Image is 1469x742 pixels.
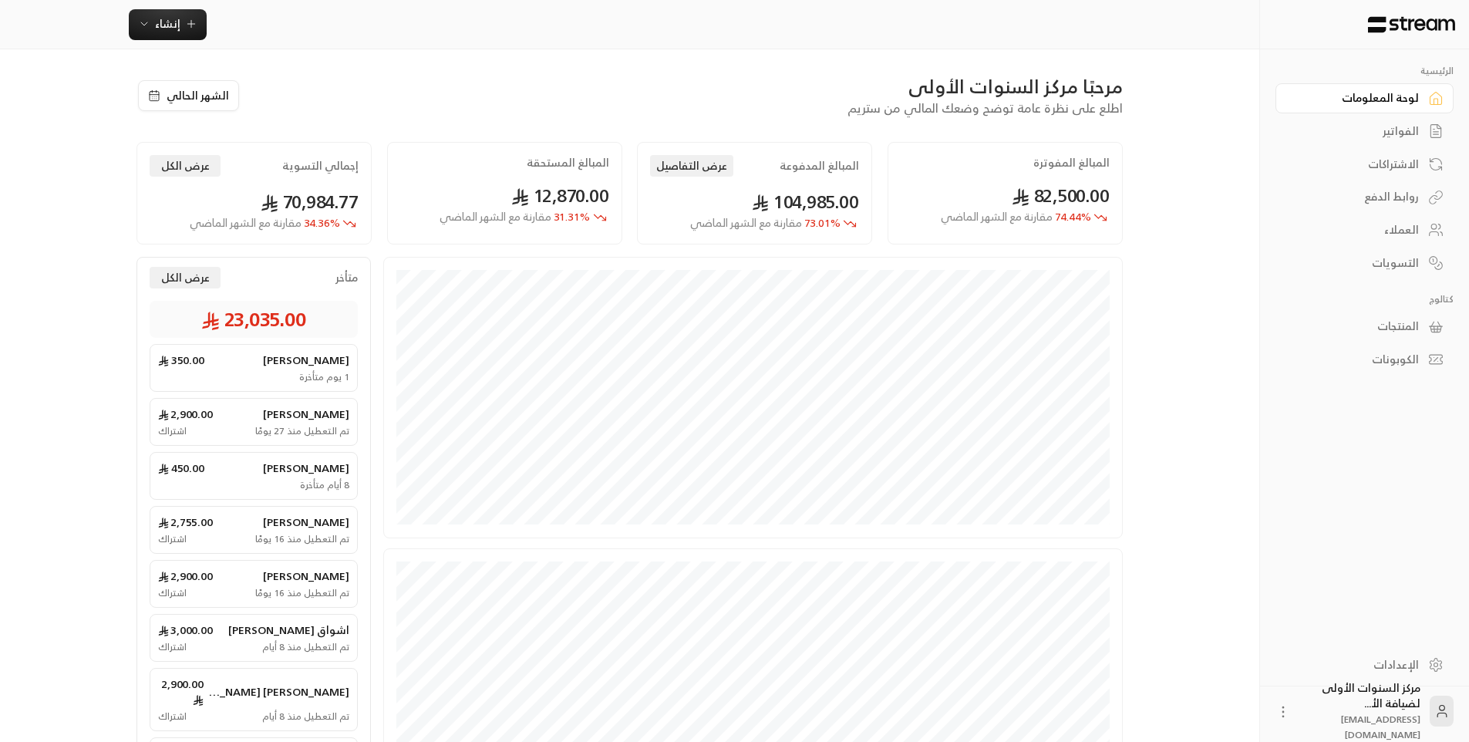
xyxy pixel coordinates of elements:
[1275,345,1454,375] a: الكوبونات
[1295,157,1419,172] div: الاشتراكات
[256,74,1124,99] div: مرحبًا مركز السنوات الأولى
[941,209,1091,225] span: 74.44 %
[263,460,349,476] span: [PERSON_NAME]
[190,215,340,231] span: 34.36 %
[158,425,187,437] span: اشتراك
[440,209,590,225] span: 31.31 %
[1295,222,1419,238] div: العملاء
[1012,180,1110,211] span: 82,500.00
[138,80,239,111] button: الشهر الحالي
[1300,680,1420,742] div: مركز السنوات الأولى لضيافة الأ...
[204,684,349,700] span: [PERSON_NAME] [PERSON_NAME]
[263,352,349,368] span: [PERSON_NAME]
[150,452,358,500] a: [PERSON_NAME]450.00 8 أيام متأخرة
[155,14,180,33] span: إنشاء
[150,614,358,662] a: اشواق [PERSON_NAME]3,000.00 تم التعطيل منذ 8 أياماشتراك
[1033,155,1110,170] h2: المبالغ المفوترة
[255,425,349,437] span: تم التعطيل منذ 27 يومًا
[158,568,213,584] span: 2,900.00
[150,344,358,392] a: [PERSON_NAME]350.00 1 يوم متأخرة
[158,622,213,638] span: 3,000.00
[261,186,359,218] span: 70,984.77
[780,158,859,174] h2: المبالغ المدفوعة
[255,533,349,545] span: تم التعطيل منذ 16 يومًا
[150,398,358,446] a: [PERSON_NAME]2,900.00 تم التعطيل منذ 27 يومًااشتراك
[158,406,213,422] span: 2,900.00
[263,406,349,422] span: [PERSON_NAME]
[129,9,207,40] button: إنشاء
[1275,312,1454,342] a: المنتجات
[1275,248,1454,278] a: التسويات
[262,641,349,653] span: تم التعطيل منذ 8 أيام
[1366,16,1457,33] img: Logo
[1275,116,1454,147] a: الفواتير
[263,514,349,530] span: [PERSON_NAME]
[262,710,349,723] span: تم التعطيل منذ 8 أيام
[158,533,187,545] span: اشتراك
[150,668,358,731] a: [PERSON_NAME] [PERSON_NAME]2,900.00 تم التعطيل منذ 8 أياماشتراك
[300,479,349,491] span: 8 أيام متأخرة
[650,155,733,177] button: عرض التفاصيل
[255,587,349,599] span: تم التعطيل منذ 16 يومًا
[941,207,1053,226] span: مقارنة مع الشهر الماضي
[527,155,609,170] h2: المبالغ المستحقة
[1295,352,1419,367] div: الكوبونات
[1295,657,1419,673] div: الإعدادات
[190,213,302,232] span: مقارنة مع الشهر الماضي
[511,180,609,211] span: 12,870.00
[1275,83,1454,113] a: لوحة المعلومات
[158,587,187,599] span: اشتراك
[158,710,187,723] span: اشتراك
[1295,189,1419,204] div: روابط الدفع
[150,560,358,608] a: [PERSON_NAME]2,900.00 تم التعطيل منذ 16 يومًااشتراك
[1275,149,1454,179] a: الاشتراكات
[1275,293,1454,305] p: كتالوج
[282,158,359,174] h2: إجمالي التسوية
[1295,123,1419,139] div: الفواتير
[158,676,204,707] span: 2,900.00
[752,186,860,218] span: 104,985.00
[263,568,349,584] span: [PERSON_NAME]
[690,215,841,231] span: 73.01 %
[335,270,358,285] span: متأخر
[158,514,213,530] span: 2,755.00
[158,641,187,653] span: اشتراك
[158,352,204,368] span: 350.00
[1275,215,1454,245] a: العملاء
[228,622,349,638] span: اشواق [PERSON_NAME]
[299,371,349,383] span: 1 يوم متأخرة
[1275,182,1454,212] a: روابط الدفع
[201,307,306,332] span: 23,035.00
[150,506,358,554] a: [PERSON_NAME]2,755.00 تم التعطيل منذ 16 يومًااشتراك
[847,97,1123,119] span: اطلع على نظرة عامة توضح وضعك المالي من ستريم
[150,155,221,177] button: عرض الكل
[1295,319,1419,334] div: المنتجات
[440,207,551,226] span: مقارنة مع الشهر الماضي
[1295,255,1419,271] div: التسويات
[150,267,221,288] button: عرض الكل
[690,213,802,232] span: مقارنة مع الشهر الماضي
[1275,65,1454,77] p: الرئيسية
[1275,649,1454,680] a: الإعدادات
[158,460,204,476] span: 450.00
[1295,90,1419,106] div: لوحة المعلومات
